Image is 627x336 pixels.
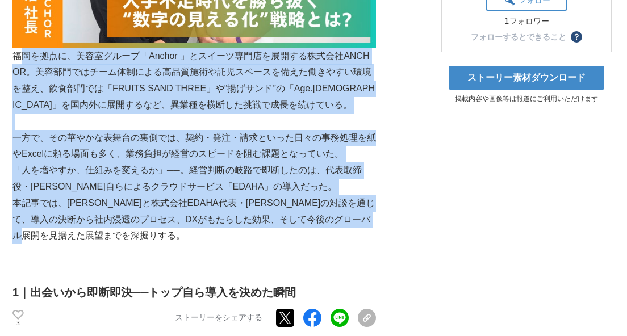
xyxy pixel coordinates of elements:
p: 本記事では、[PERSON_NAME]と株式会社EDAHA代表・[PERSON_NAME]の対談を通じて、導入の決断から社内浸透のプロセス、DXがもたらした効果、そして今後のグローバル展開を見据... [12,195,376,244]
div: 1フォロワー [486,16,567,27]
h2: 1｜出会いから即断即決──トップ自ら導入を決めた瞬間 [12,283,376,301]
p: 「人を増やすか、仕組みを変えるか」──。経営判断の岐路で即断したのは、代表取締役・[PERSON_NAME]自らによるクラウドサービス「EDAHA」の導入だった。 [12,162,376,195]
span: ？ [572,33,580,41]
p: 3 [12,321,24,326]
div: フォローするとできること [471,33,566,41]
p: ストーリーをシェアする [175,313,262,324]
button: ？ [571,31,582,43]
a: ストーリー素材ダウンロード [449,66,604,90]
p: 福岡を拠点に、美容室グループ「Anchor 」とスイーツ専門店を展開する株式会社ANCHOR。美容部門ではチーム体制による高品質施術や託児スペースを備えた働きやすい環境を整え、飲食部門では「FR... [12,48,376,114]
p: 掲載内容や画像等は報道にご利用いただけます [441,94,612,104]
p: 一方で、その華やかな表舞台の裏側では、契約・発注・請求といった日々の事務処理を紙やExcelに頼る場面も多く、業務負担が経営のスピードを阻む課題となっていた。 [12,130,376,163]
